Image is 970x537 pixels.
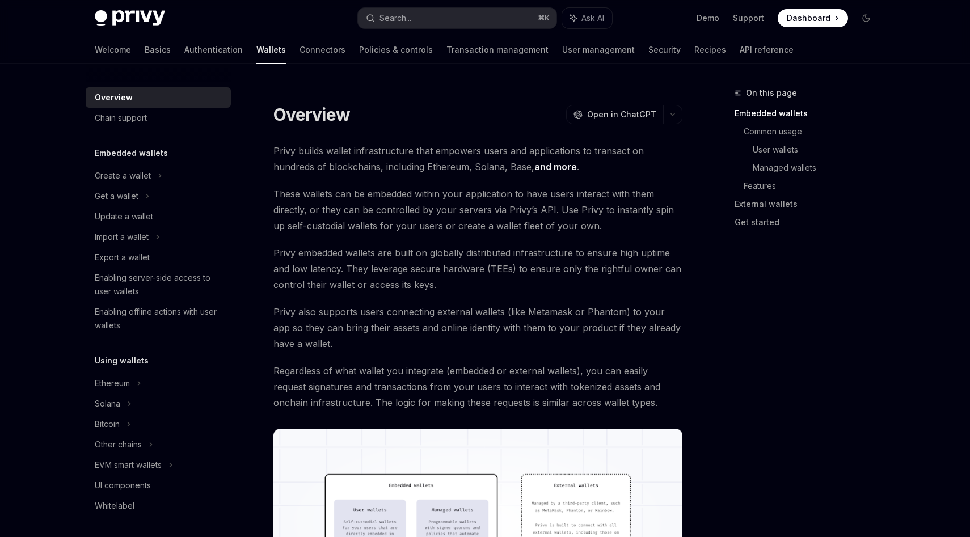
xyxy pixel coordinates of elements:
h5: Embedded wallets [95,146,168,160]
a: Welcome [95,36,131,64]
div: Search... [379,11,411,25]
span: Ask AI [581,12,604,24]
a: Enabling server-side access to user wallets [86,268,231,302]
button: Ask AI [562,8,612,28]
div: Solana [95,397,120,411]
a: Basics [145,36,171,64]
div: Enabling offline actions with user wallets [95,305,224,332]
a: Embedded wallets [735,104,884,122]
div: Whitelabel [95,499,134,513]
a: Dashboard [778,9,848,27]
span: These wallets can be embedded within your application to have users interact with them directly, ... [273,186,682,234]
h1: Overview [273,104,350,125]
div: Ethereum [95,377,130,390]
a: Chain support [86,108,231,128]
div: Update a wallet [95,210,153,223]
div: Enabling server-side access to user wallets [95,271,224,298]
span: On this page [746,86,797,100]
span: ⌘ K [538,14,550,23]
div: Import a wallet [95,230,149,244]
span: Privy embedded wallets are built on globally distributed infrastructure to ensure high uptime and... [273,245,682,293]
a: Export a wallet [86,247,231,268]
div: EVM smart wallets [95,458,162,472]
a: User management [562,36,635,64]
div: Other chains [95,438,142,451]
div: Overview [95,91,133,104]
button: Open in ChatGPT [566,105,663,124]
span: Regardless of what wallet you integrate (embedded or external wallets), you can easily request si... [273,363,682,411]
a: API reference [740,36,794,64]
a: Wallets [256,36,286,64]
a: Whitelabel [86,496,231,516]
a: Demo [697,12,719,24]
a: Policies & controls [359,36,433,64]
a: Enabling offline actions with user wallets [86,302,231,336]
a: External wallets [735,195,884,213]
h5: Using wallets [95,354,149,367]
a: Overview [86,87,231,108]
a: Update a wallet [86,206,231,227]
a: Managed wallets [753,159,884,177]
a: Security [648,36,681,64]
a: Common usage [744,122,884,141]
div: UI components [95,479,151,492]
span: Privy also supports users connecting external wallets (like Metamask or Phantom) to your app so t... [273,304,682,352]
span: Privy builds wallet infrastructure that empowers users and applications to transact on hundreds o... [273,143,682,175]
a: Transaction management [446,36,549,64]
div: Create a wallet [95,169,151,183]
a: User wallets [753,141,884,159]
img: dark logo [95,10,165,26]
button: Search...⌘K [358,8,556,28]
a: Support [733,12,764,24]
span: Dashboard [787,12,830,24]
a: and more [534,161,577,173]
span: Open in ChatGPT [587,109,656,120]
div: Bitcoin [95,417,120,431]
a: Recipes [694,36,726,64]
a: UI components [86,475,231,496]
a: Features [744,177,884,195]
div: Get a wallet [95,189,138,203]
div: Export a wallet [95,251,150,264]
a: Get started [735,213,884,231]
div: Chain support [95,111,147,125]
button: Toggle dark mode [857,9,875,27]
a: Connectors [300,36,345,64]
a: Authentication [184,36,243,64]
